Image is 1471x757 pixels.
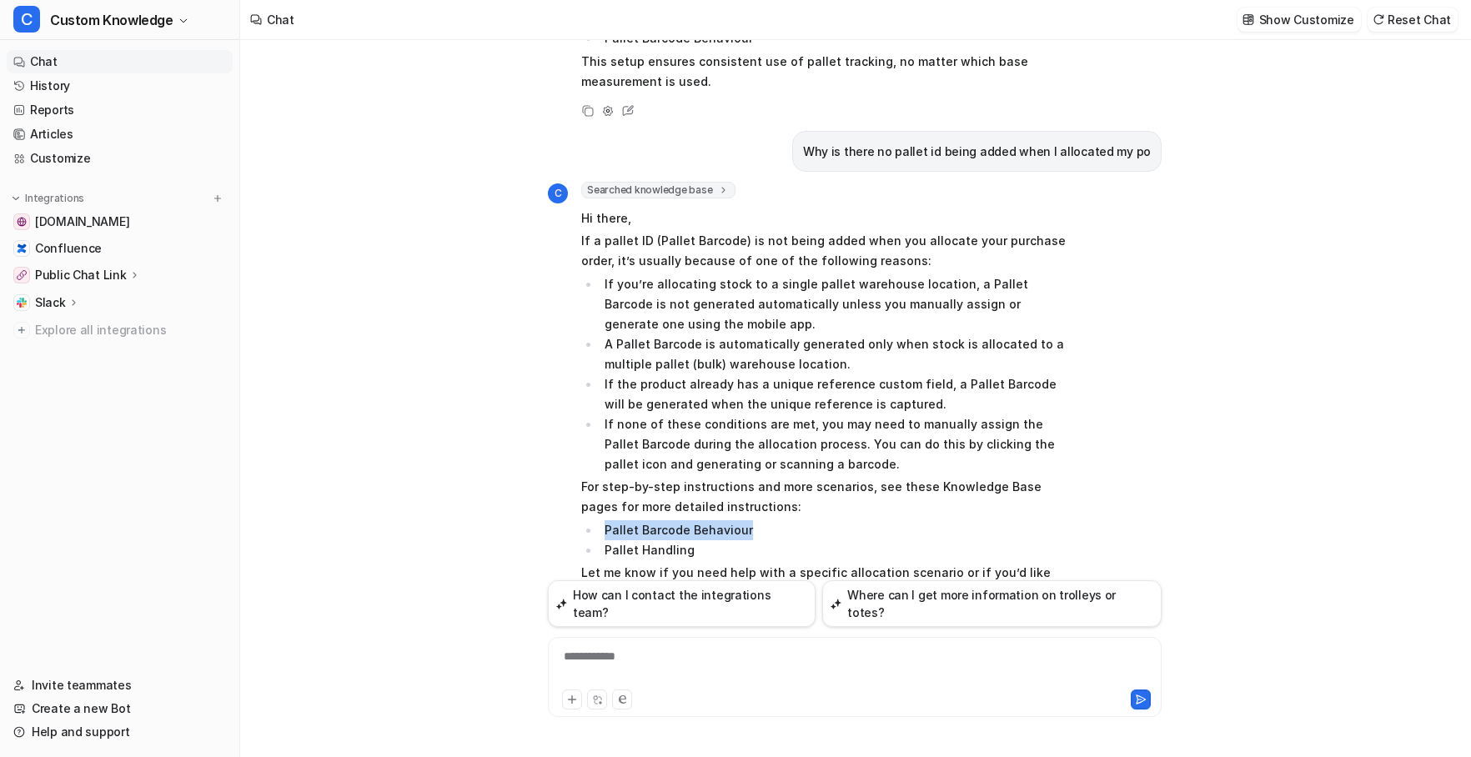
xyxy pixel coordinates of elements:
a: Explore all integrations [7,318,233,342]
span: Explore all integrations [35,317,226,343]
img: explore all integrations [13,322,30,338]
p: If a pallet ID (Pallet Barcode) is not being added when you allocate your purchase order, it’s us... [581,231,1069,271]
img: customize [1243,13,1254,26]
img: help.cartoncloud.com [17,217,27,227]
a: Customize [7,147,233,170]
button: Reset Chat [1368,8,1458,32]
p: Let me know if you need help with a specific allocation scenario or if you’d like guidance on set... [581,563,1069,623]
li: If you’re allocating stock to a single pallet warehouse location, a Pallet Barcode is not generat... [600,274,1069,334]
p: Public Chat Link [35,267,127,283]
a: ConfluenceConfluence [7,237,233,260]
img: Slack [17,298,27,308]
li: If none of these conditions are met, you may need to manually assign the Pallet Barcode during th... [600,414,1069,474]
p: Show Customize [1259,11,1354,28]
img: expand menu [10,193,22,204]
a: Invite teammates [7,674,233,697]
a: Chat [7,50,233,73]
img: menu_add.svg [212,193,223,204]
div: Chat [267,11,294,28]
span: C [13,6,40,33]
p: This setup ensures consistent use of pallet tracking, no matter which base measurement is used. [581,52,1069,92]
li: If the product already has a unique reference custom field, a Pallet Barcode will be generated wh... [600,374,1069,414]
a: History [7,74,233,98]
a: help.cartoncloud.com[DOMAIN_NAME] [7,210,233,233]
a: Help and support [7,720,233,744]
button: Integrations [7,190,89,207]
span: Confluence [35,240,102,257]
li: Pallet Handling [600,540,1069,560]
img: Public Chat Link [17,270,27,280]
a: Reports [7,98,233,122]
p: Slack [35,294,66,311]
p: Integrations [25,192,84,205]
li: A Pallet Barcode is automatically generated only when stock is allocated to a multiple pallet (bu... [600,334,1069,374]
button: Show Customize [1238,8,1361,32]
span: Custom Knowledge [50,8,173,32]
a: Articles [7,123,233,146]
img: reset [1373,13,1384,26]
span: [DOMAIN_NAME] [35,213,129,230]
span: Searched knowledge base [581,182,735,198]
p: For step-by-step instructions and more scenarios, see these Knowledge Base pages for more detaile... [581,477,1069,517]
p: Why is there no pallet id being added when I allocated my po [803,142,1151,162]
span: C [548,183,568,203]
a: Create a new Bot [7,697,233,720]
img: Confluence [17,243,27,253]
p: Hi there, [581,208,1069,228]
button: How can I contact the integrations team? [548,580,816,627]
li: Pallet Barcode Behaviour [600,520,1069,540]
button: Where can I get more information on trolleys or totes? [822,580,1162,627]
